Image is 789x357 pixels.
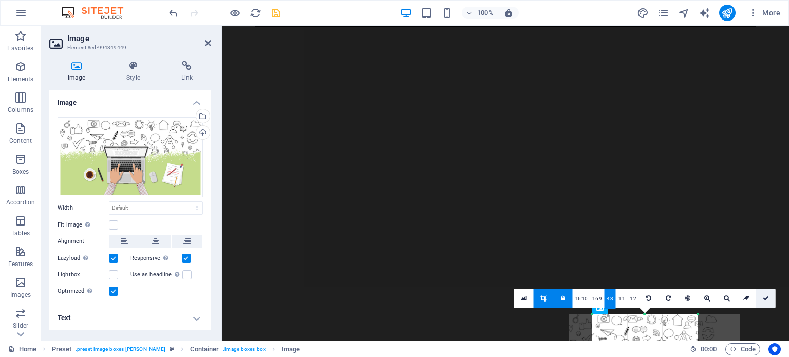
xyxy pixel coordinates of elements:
[170,346,174,352] i: This element is a customizable preset
[58,235,109,248] label: Alignment
[699,7,711,19] button: text_generator
[130,269,182,281] label: Use as headline
[108,61,162,82] h4: Style
[730,343,756,355] span: Code
[167,7,179,19] button: undo
[657,7,670,19] button: pages
[49,306,211,330] h4: Text
[59,7,136,19] img: Editor Logo
[637,7,649,19] button: design
[58,252,109,265] label: Lazyload
[701,343,717,355] span: 00 00
[719,5,736,21] button: publish
[639,289,659,308] a: Rotate left 90°
[249,7,261,19] button: reload
[756,289,776,308] a: Confirm
[190,343,219,355] span: Click to select. Double-click to edit
[553,289,573,308] a: Keep aspect ratio
[678,7,690,19] i: Navigator
[8,75,34,83] p: Elements
[7,44,33,52] p: Favorites
[717,289,737,308] a: Zoom out
[616,289,628,309] a: 1:1
[222,26,789,341] iframe: To enrich screen reader interactions, please activate Accessibility in Grammarly extension settings
[58,205,109,211] label: Width
[699,7,710,19] i: AI Writer
[49,90,211,109] h4: Image
[590,289,604,309] a: 16:9
[10,291,31,299] p: Images
[6,198,35,206] p: Accordion
[8,260,33,268] p: Features
[49,61,108,82] h4: Image
[690,343,717,355] h6: Session time
[281,343,300,355] span: Click to select. Double-click to edit
[8,343,36,355] a: Click to cancel selection. Double-click to open Pages
[725,343,760,355] button: Code
[270,7,282,19] i: Save (Ctrl+S)
[627,289,639,309] a: 1:2
[514,289,534,308] a: Select files from the file manager, stock photos, or upload file(s)
[678,289,698,308] a: Center
[8,106,33,114] p: Columns
[721,7,733,19] i: Publish
[708,345,709,353] span: :
[462,7,498,19] button: 100%
[52,343,300,355] nav: breadcrumb
[604,289,616,309] a: 4:3
[9,137,32,145] p: Content
[250,7,261,19] i: Reload page
[698,289,717,308] a: Zoom in
[58,219,109,231] label: Fit image
[748,8,780,18] span: More
[573,289,590,309] a: 16:10
[167,7,179,19] i: Undo: Change image (Ctrl+Z)
[270,7,282,19] button: save
[58,117,203,197] div: guide-successful-book-blogging-how-start-book-blog-0-XDuYmVyj20-D6_DqEZjJxg.jpg
[737,289,756,308] a: Reset
[678,7,690,19] button: navigator
[58,269,109,281] label: Lightbox
[52,343,72,355] span: Click to select. Double-click to edit
[76,343,165,355] span: . preset-image-boxes-[PERSON_NAME]
[67,43,191,52] h3: Element #ed-994349449
[130,252,182,265] label: Responsive
[768,343,781,355] button: Usercentrics
[659,289,678,308] a: Rotate right 90°
[534,289,553,308] a: Crop mode
[163,61,211,82] h4: Link
[67,34,211,43] h2: Image
[11,229,30,237] p: Tables
[744,5,784,21] button: More
[504,8,513,17] i: On resize automatically adjust zoom level to fit chosen device.
[13,322,29,330] p: Slider
[223,343,266,355] span: . image-boxes-box
[229,7,241,19] button: Click here to leave preview mode and continue editing
[657,7,669,19] i: Pages (Ctrl+Alt+S)
[58,285,109,297] label: Optimized
[12,167,29,176] p: Boxes
[477,7,494,19] h6: 100%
